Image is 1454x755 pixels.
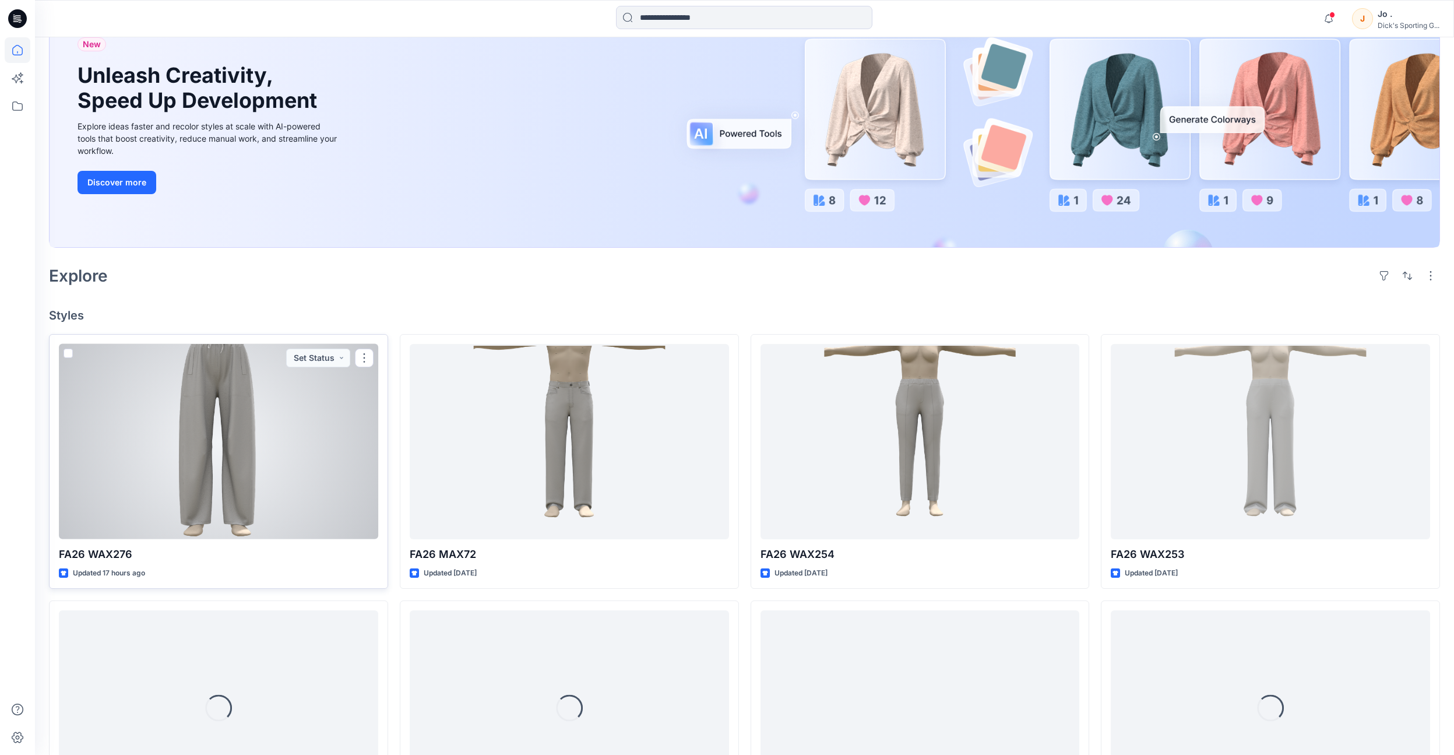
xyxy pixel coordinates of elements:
[83,37,101,51] span: New
[1378,7,1439,21] div: Jo .
[774,567,828,580] p: Updated [DATE]
[410,546,729,563] p: FA26 MAX72
[78,171,340,194] a: Discover more
[59,344,378,539] a: FA26 WAX276
[78,171,156,194] button: Discover more
[78,120,340,157] div: Explore ideas faster and recolor styles at scale with AI-powered tools that boost creativity, red...
[1111,344,1430,539] a: FA26 WAX253
[1352,8,1373,29] div: J
[1378,21,1439,30] div: Dick's Sporting G...
[78,63,322,113] h1: Unleash Creativity, Speed Up Development
[73,567,145,580] p: Updated 17 hours ago
[410,344,729,539] a: FA26 MAX72
[1125,567,1178,580] p: Updated [DATE]
[59,546,378,563] p: FA26 WAX276
[761,546,1080,563] p: FA26 WAX254
[424,567,477,580] p: Updated [DATE]
[49,266,108,285] h2: Explore
[761,344,1080,539] a: FA26 WAX254
[1111,546,1430,563] p: FA26 WAX253
[49,308,1440,322] h4: Styles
